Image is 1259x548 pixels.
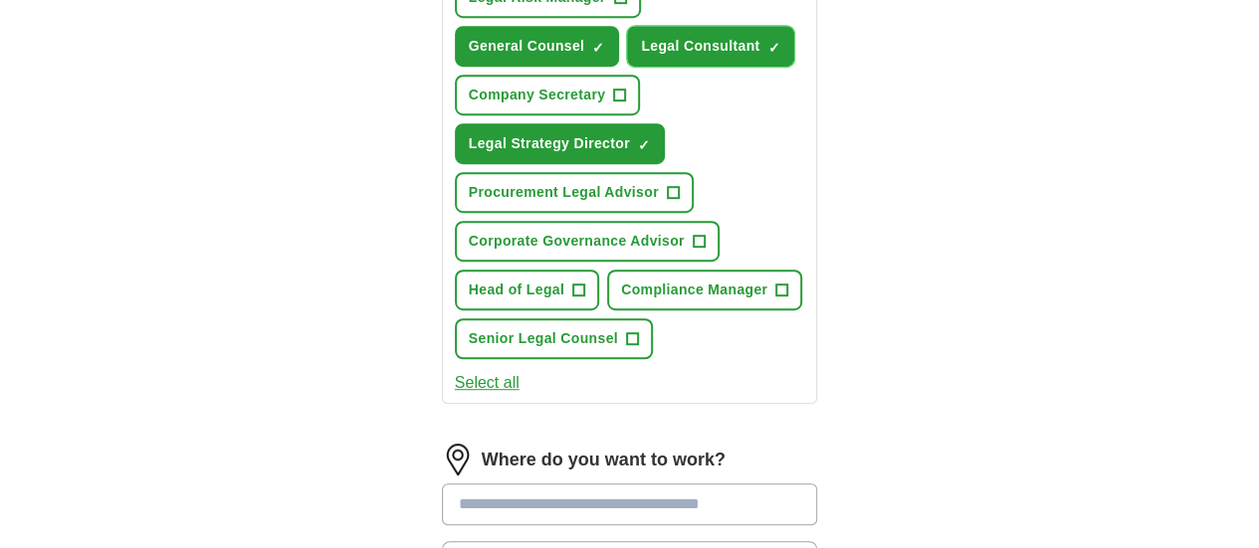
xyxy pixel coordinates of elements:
button: Senior Legal Counsel [455,318,653,359]
img: location.png [442,444,474,475]
span: Legal Strategy Director [469,133,630,154]
button: Corporate Governance Advisor [455,221,720,262]
button: Head of Legal [455,270,599,310]
label: Where do you want to work? [482,447,726,473]
button: General Counsel✓ [455,26,620,67]
span: Compliance Manager [621,279,767,300]
span: ✓ [592,40,604,56]
span: Company Secretary [469,85,605,105]
span: Senior Legal Counsel [469,328,618,349]
span: Legal Consultant [641,36,759,57]
span: ✓ [767,40,779,56]
button: Procurement Legal Advisor [455,172,694,213]
span: Procurement Legal Advisor [469,182,659,203]
span: Head of Legal [469,279,564,300]
button: Compliance Manager [607,270,802,310]
button: Select all [455,371,520,395]
span: General Counsel [469,36,585,57]
span: Corporate Governance Advisor [469,231,685,252]
button: Company Secretary [455,75,640,115]
button: Legal Consultant✓ [627,26,794,67]
span: ✓ [638,137,650,153]
button: Legal Strategy Director✓ [455,123,665,164]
